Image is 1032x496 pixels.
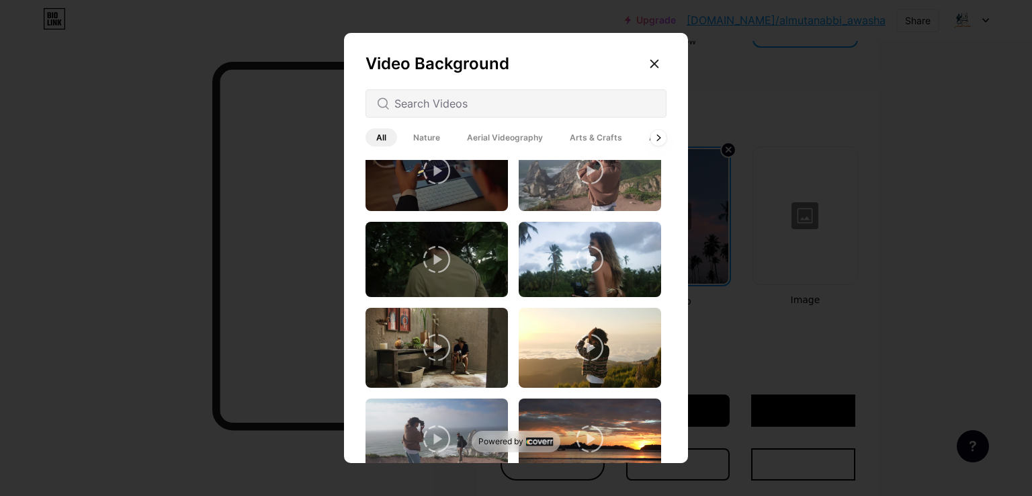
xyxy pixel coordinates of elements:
span: Aerial Videography [456,128,554,147]
span: Nature [402,128,451,147]
span: Arts & Crafts [559,128,633,147]
span: Architecture [638,128,709,147]
span: All [365,128,397,147]
span: Video Background [365,54,509,73]
input: Search Videos [394,95,655,112]
span: Powered by [478,436,523,447]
